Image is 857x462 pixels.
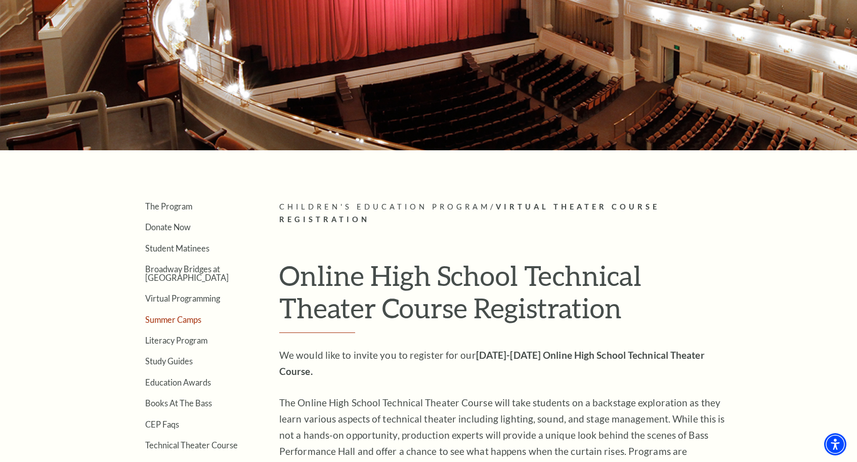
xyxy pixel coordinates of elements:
[279,201,742,226] p: /
[145,264,229,282] a: Broadway Bridges at [GEOGRAPHIC_DATA]
[279,349,705,377] strong: [DATE]-[DATE] Online High School Technical Theater Course.
[824,433,846,455] div: Accessibility Menu
[279,202,490,211] span: Children's Education Program
[145,315,201,324] a: Summer Camps
[145,335,207,345] a: Literacy Program
[279,259,732,333] h2: Online High School Technical Theater Course Registration
[145,377,211,387] a: Education Awards
[145,398,212,408] a: Books At The Bass
[145,201,192,211] a: The Program
[145,356,193,366] a: Study Guides
[145,440,238,450] a: Technical Theater Course
[279,347,732,380] p: We would like to invite you to register for our
[145,293,220,303] a: Virtual Programming
[145,222,191,232] a: Donate Now
[145,243,209,253] a: Student Matinees
[279,202,660,224] span: Virtual Theater Course Registration
[145,419,179,429] a: CEP Faqs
